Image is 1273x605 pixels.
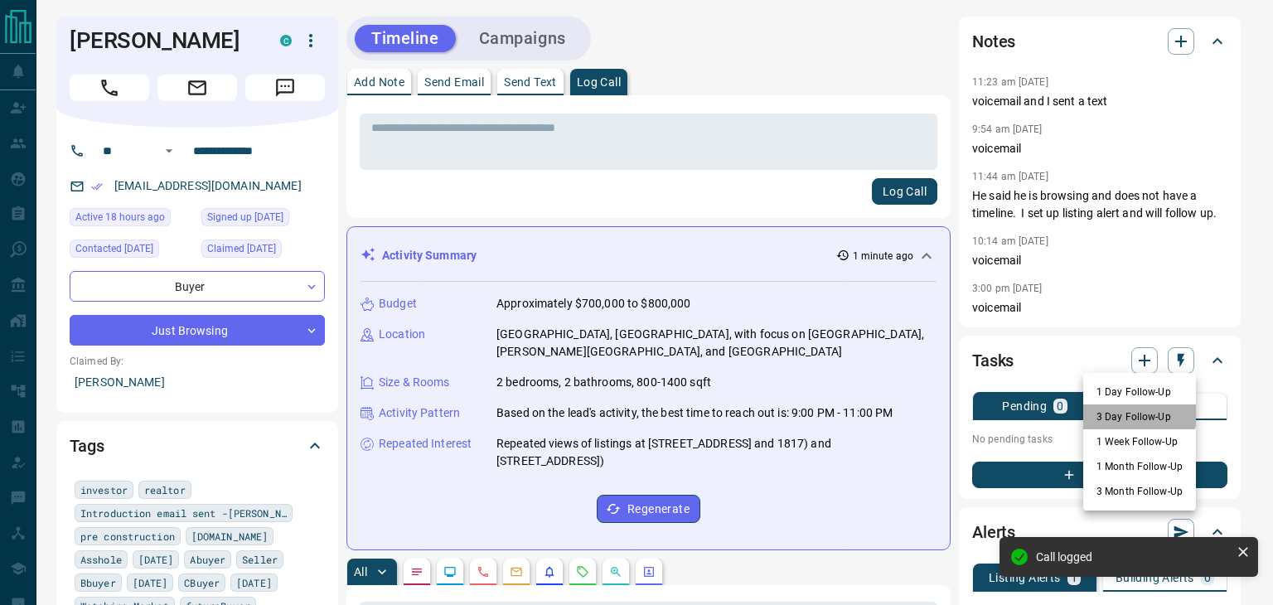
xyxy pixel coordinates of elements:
[1083,404,1196,429] li: 3 Day Follow-Up
[1083,454,1196,479] li: 1 Month Follow-Up
[1083,429,1196,454] li: 1 Week Follow-Up
[1036,550,1230,564] div: Call logged
[1083,479,1196,504] li: 3 Month Follow-Up
[1083,380,1196,404] li: 1 Day Follow-Up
